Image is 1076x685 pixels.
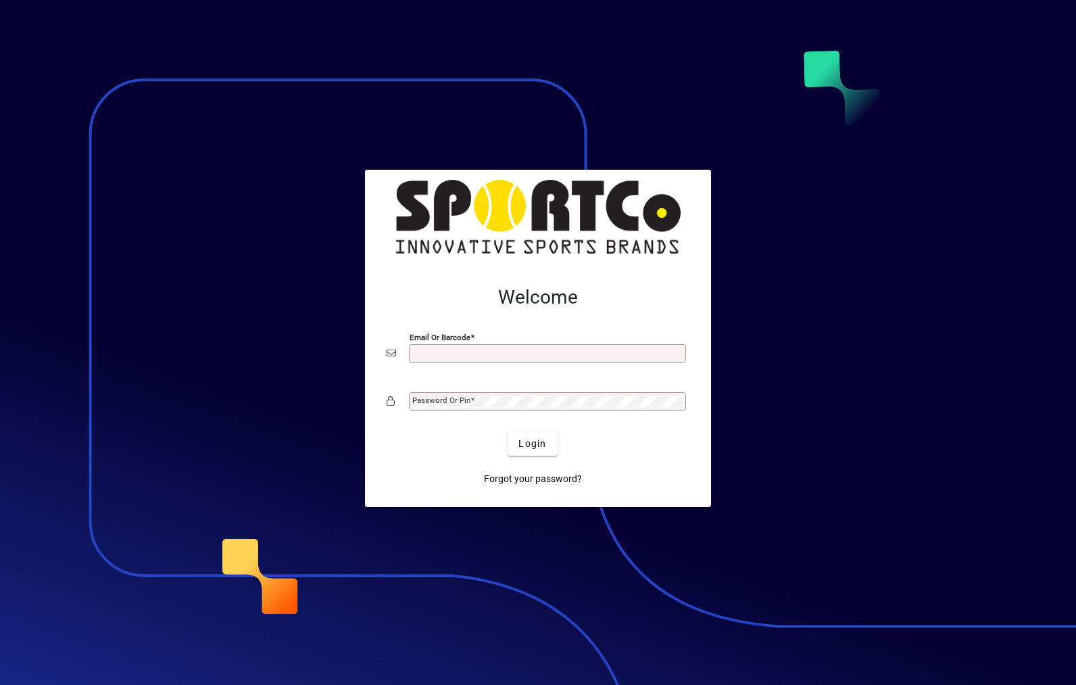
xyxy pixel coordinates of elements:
mat-label: Password or Pin [412,396,470,405]
mat-label: Email or Barcode [410,333,470,342]
span: Forgot your password? [484,472,582,486]
h2: Welcome [387,286,689,309]
button: Login [508,431,557,456]
a: Forgot your password? [479,467,587,491]
span: Login [518,437,546,451]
